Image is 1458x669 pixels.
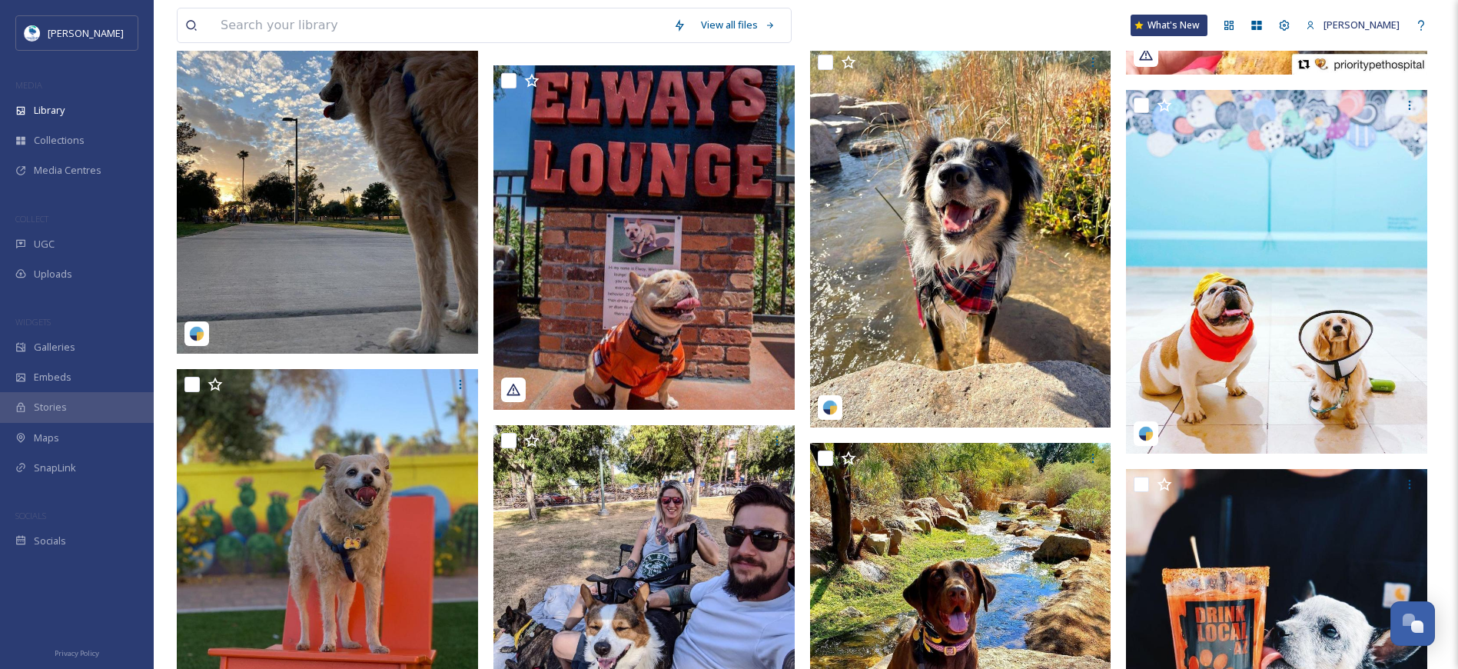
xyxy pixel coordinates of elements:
[15,79,42,91] span: MEDIA
[55,648,99,658] span: Privacy Policy
[1298,10,1407,40] a: [PERSON_NAME]
[34,267,72,281] span: Uploads
[34,103,65,118] span: Library
[34,340,75,354] span: Galleries
[15,316,51,328] span: WIDGETS
[693,10,783,40] a: View all files
[15,510,46,521] span: SOCIALS
[34,370,71,384] span: Embeds
[1126,90,1430,454] img: butterstheminiweenie_04102025_17912335747511534.jpg
[55,643,99,661] a: Privacy Policy
[15,213,48,225] span: COLLECT
[810,47,1114,428] img: remisroadtrip_04102025_2469983437732473422.jpg
[34,431,59,445] span: Maps
[1323,18,1400,32] span: [PERSON_NAME]
[189,326,204,341] img: snapsea-logo.png
[1390,601,1435,646] button: Open Chat
[25,25,40,41] img: download.jpeg
[213,8,666,42] input: Search your library
[34,133,85,148] span: Collections
[493,65,798,410] img: gingermonkeyaz_04102025_17850088663582755.jpg
[1131,15,1207,36] a: What's New
[48,26,124,40] span: [PERSON_NAME]
[34,237,55,251] span: UGC
[34,400,67,414] span: Stories
[34,461,76,475] span: SnapLink
[822,400,838,415] img: snapsea-logo.png
[34,534,66,548] span: Socials
[34,163,101,178] span: Media Centres
[1138,426,1154,441] img: snapsea-logo.png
